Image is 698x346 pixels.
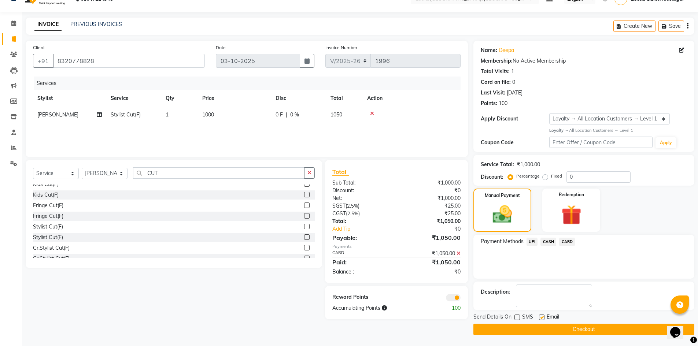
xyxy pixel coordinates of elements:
[34,18,62,31] a: INVOICE
[327,304,431,312] div: Accumulating Points
[290,111,299,119] span: 0 %
[396,187,466,194] div: ₹0
[613,21,655,32] button: Create New
[347,203,358,209] span: 2.5%
[655,137,676,148] button: Apply
[547,313,559,322] span: Email
[327,225,408,233] a: Add Tip
[33,223,63,231] div: Stylist Cut(F)
[522,313,533,322] span: SMS
[271,90,326,107] th: Disc
[325,44,357,51] label: Invoice Number
[332,210,346,217] span: CGST
[326,90,363,107] th: Total
[33,244,70,252] div: Cr.Stylist Cut(F)
[396,233,466,242] div: ₹1,050.00
[555,202,588,227] img: _gift.svg
[481,115,550,123] div: Apply Discount
[551,173,562,179] label: Fixed
[327,217,396,225] div: Total:
[481,78,511,86] div: Card on file:
[516,173,540,179] label: Percentage
[202,111,214,118] span: 1000
[106,90,161,107] th: Service
[111,111,141,118] span: Stylist Cut(F)
[70,21,122,27] a: PREVIOUS INVOICES
[327,233,396,242] div: Payable:
[473,324,694,335] button: Checkout
[332,243,460,250] div: Payments
[481,57,513,65] div: Membership:
[276,111,283,119] span: 0 F
[327,258,396,267] div: Paid:
[327,202,396,210] div: ( )
[549,137,653,148] input: Enter Offer / Coupon Code
[481,57,687,65] div: No Active Membership
[330,111,342,118] span: 1050
[33,212,63,220] div: Fringe Cut(F)
[517,161,540,168] div: ₹1,000.00
[481,100,497,107] div: Points:
[507,89,522,97] div: [DATE]
[327,179,396,187] div: Sub Total:
[481,139,550,146] div: Coupon Code
[327,250,396,257] div: CARD
[198,90,271,107] th: Price
[37,111,78,118] span: [PERSON_NAME]
[33,181,59,188] div: Kids Cut(F)
[559,191,584,198] label: Redemption
[327,187,396,194] div: Discount:
[161,90,198,107] th: Qty
[396,202,466,210] div: ₹25.00
[166,111,169,118] span: 1
[33,255,70,263] div: Cr.Stylist Cut(F)
[133,167,304,179] input: Search or Scan
[559,238,575,246] span: CARD
[481,68,510,75] div: Total Visits:
[549,128,569,133] strong: Loyalty →
[396,268,466,276] div: ₹0
[332,168,349,176] span: Total
[327,210,396,217] div: ( )
[481,173,503,181] div: Discount:
[396,210,466,217] div: ₹25.00
[34,77,466,90] div: Services
[332,202,346,209] span: SGST
[347,211,358,216] span: 2.5%
[327,268,396,276] div: Balance :
[33,234,63,241] div: Stylist Cut(F)
[549,127,687,134] div: All Location Customers → Level 1
[499,100,507,107] div: 100
[481,89,505,97] div: Last Visit:
[33,191,59,199] div: Kids Cut(F)
[363,90,461,107] th: Action
[511,68,514,75] div: 1
[327,293,396,301] div: Reward Points
[286,111,287,119] span: |
[499,46,514,54] a: Deepa
[481,161,514,168] div: Service Total:
[327,194,396,202] div: Net:
[216,44,226,51] label: Date
[667,317,691,339] iframe: chat widget
[33,90,106,107] th: Stylist
[487,203,518,226] img: _cash.svg
[396,194,466,202] div: ₹1,000.00
[33,54,53,68] button: +91
[33,44,45,51] label: Client
[527,238,538,246] span: UPI
[540,238,556,246] span: CASH
[485,192,520,199] label: Manual Payment
[473,313,512,322] span: Send Details On
[396,217,466,225] div: ₹1,050.00
[431,304,466,312] div: 100
[512,78,515,86] div: 0
[658,21,684,32] button: Save
[396,250,466,257] div: ₹1,050.00
[53,54,205,68] input: Search by Name/Mobile/Email/Code
[481,46,497,54] div: Name:
[481,288,510,296] div: Description:
[396,258,466,267] div: ₹1,050.00
[408,225,466,233] div: ₹0
[481,238,524,245] span: Payment Methods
